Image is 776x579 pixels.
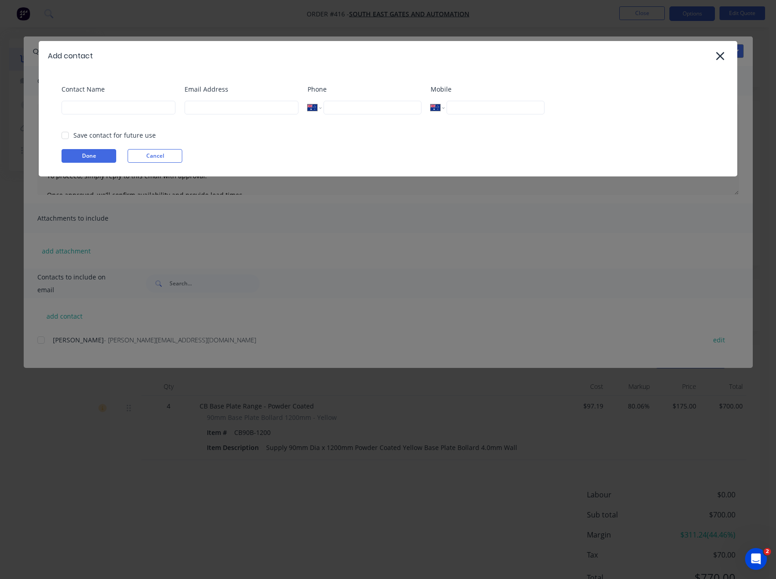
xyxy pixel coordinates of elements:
div: Add contact [48,51,93,62]
label: Mobile [431,84,545,94]
label: Contact Name [62,84,175,94]
button: Cancel [128,149,182,163]
span: 2 [764,548,771,555]
label: Phone [308,84,421,94]
label: Email Address [185,84,298,94]
button: Done [62,149,116,163]
iframe: Intercom live chat [745,548,767,570]
div: Save contact for future use [73,130,156,140]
